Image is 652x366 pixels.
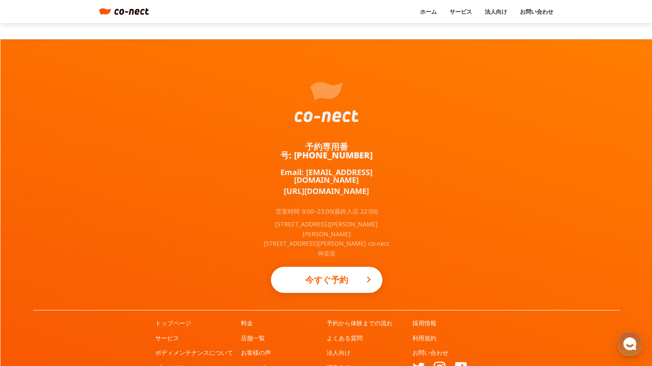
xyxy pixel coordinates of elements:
a: ボディメンテナンスについて [155,348,233,357]
a: 予約から体験までの流れ [327,319,393,327]
span: 設定 [132,284,143,291]
span: チャット [73,285,94,292]
a: [URL][DOMAIN_NAME] [284,187,369,195]
a: サービス [450,8,472,15]
span: ホーム [22,284,37,291]
a: 採用情報 [412,319,436,327]
p: 営業時間 9:00~23:00(最終入店 22:00) [276,208,378,214]
a: ホーム [420,8,437,15]
a: ホーム [3,271,57,293]
a: 設定 [111,271,165,293]
a: 料金 [241,319,253,327]
a: 予約専用番号: [PHONE_NUMBER] [262,143,391,160]
a: 利用規約 [412,334,436,342]
a: 法人向け [327,348,351,357]
a: 法人向け [485,8,507,15]
a: 店舗一覧 [241,334,265,342]
a: お問い合わせ [520,8,553,15]
a: Email: [EMAIL_ADDRESS][DOMAIN_NAME] [262,168,391,184]
p: [STREET_ADDRESS][PERSON_NAME][PERSON_NAME] [STREET_ADDRESS][PERSON_NAME] co-nect 神楽坂 [262,220,391,258]
a: トップページ [155,319,191,327]
a: お客様の声 [241,348,271,357]
a: お問い合わせ [412,348,448,357]
a: サービス [155,334,179,342]
a: チャット [57,271,111,293]
p: 今すぐ予約 [288,271,365,289]
i: keyboard_arrow_right [364,274,374,285]
a: よくある質問 [327,334,363,342]
a: 今すぐ予約keyboard_arrow_right [271,267,382,293]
